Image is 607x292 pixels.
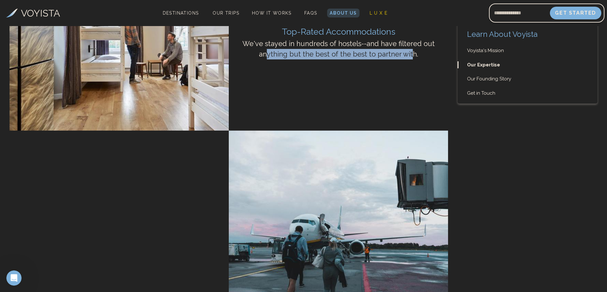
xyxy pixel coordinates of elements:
[234,25,443,38] h2: Top-Rated Accommodations
[327,9,359,17] a: About Us
[210,9,242,17] a: Our Trips
[302,9,320,17] a: FAQs
[21,6,60,20] h3: VOYISTA
[160,8,201,27] span: Destinations
[330,10,357,16] span: About Us
[489,5,550,21] input: Email address
[234,38,443,59] p: We've stayed in hundreds of hostels--and have filtered out anything but the best of the best to p...
[367,9,390,17] a: L U X E
[213,10,239,16] span: Our Trips
[458,47,597,54] a: Voyista's Mission
[304,10,317,16] span: FAQs
[249,9,294,17] a: How It Works
[6,6,60,20] a: VOYISTA
[370,10,388,16] span: L U X E
[458,90,597,97] a: Get in Touch
[458,75,597,83] a: Our Founding Story
[458,19,597,40] h2: Learn About Voyista
[458,61,597,69] a: Our Expertise
[252,10,292,16] span: How It Works
[6,9,18,17] img: Voyista Logo
[550,7,601,19] button: Get Started
[6,270,22,286] iframe: Intercom live chat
